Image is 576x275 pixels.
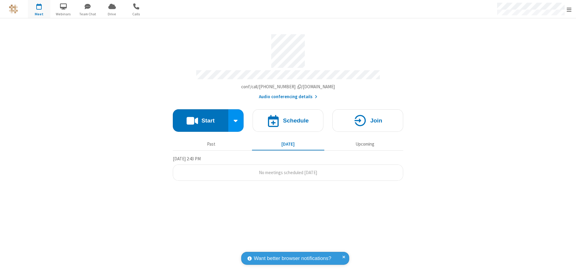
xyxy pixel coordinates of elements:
[9,5,18,14] img: QA Selenium DO NOT DELETE OR CHANGE
[370,118,382,123] h4: Join
[561,259,571,271] iframe: Chat
[52,11,75,17] span: Webinars
[201,118,214,123] h4: Start
[252,138,324,150] button: [DATE]
[101,11,123,17] span: Drive
[254,255,331,262] span: Want better browser notifications?
[173,156,201,162] span: [DATE] 2:43 PM
[175,138,247,150] button: Past
[173,30,403,100] section: Account details
[76,11,99,17] span: Team Chat
[259,170,317,175] span: No meetings scheduled [DATE]
[332,109,403,132] button: Join
[125,11,148,17] span: Calls
[283,118,309,123] h4: Schedule
[173,109,228,132] button: Start
[241,84,335,89] span: Copy my meeting room link
[28,11,50,17] span: Meet
[173,155,403,181] section: Today's Meetings
[259,93,317,100] button: Audio conferencing details
[253,109,323,132] button: Schedule
[329,138,401,150] button: Upcoming
[228,109,244,132] div: Start conference options
[241,83,335,90] button: Copy my meeting room linkCopy my meeting room link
